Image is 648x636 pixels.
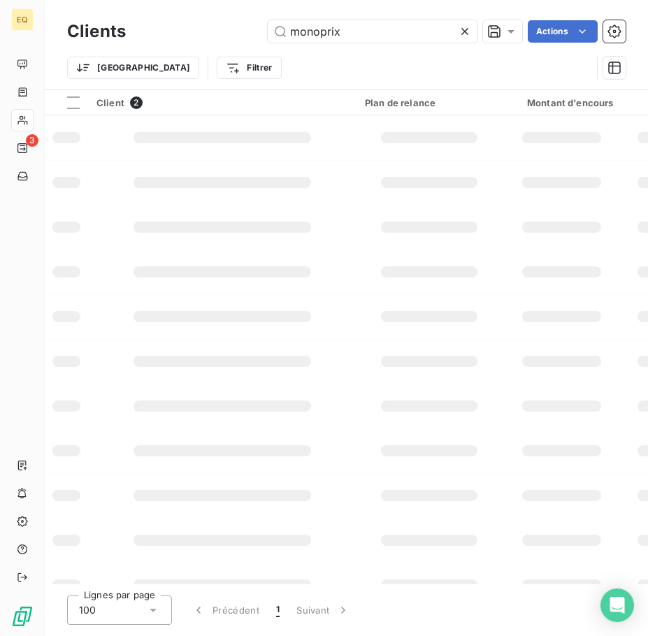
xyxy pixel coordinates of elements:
[268,20,477,43] input: Rechercher
[217,57,281,79] button: Filtrer
[130,96,143,109] span: 2
[11,605,34,628] img: Logo LeanPay
[510,97,614,108] div: Montant d'encours
[365,97,494,108] div: Plan de relance
[268,595,288,625] button: 1
[67,57,199,79] button: [GEOGRAPHIC_DATA]
[528,20,598,43] button: Actions
[96,97,124,108] span: Client
[288,595,359,625] button: Suivant
[276,603,280,617] span: 1
[26,134,38,147] span: 3
[11,8,34,31] div: EQ
[67,19,126,44] h3: Clients
[600,588,634,622] div: Open Intercom Messenger
[183,595,268,625] button: Précédent
[79,603,96,617] span: 100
